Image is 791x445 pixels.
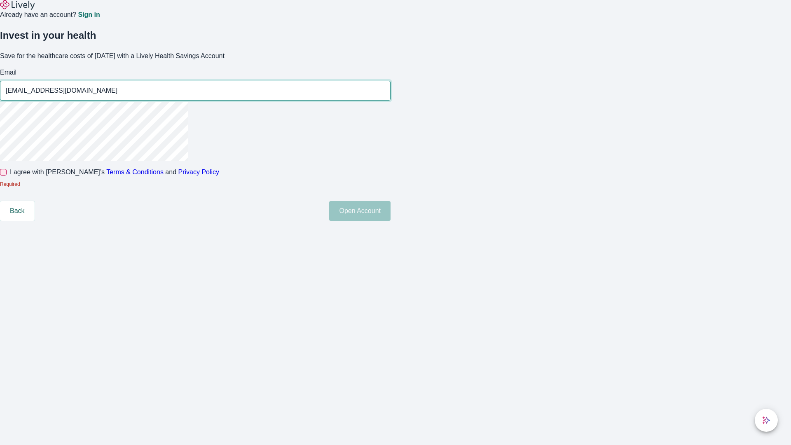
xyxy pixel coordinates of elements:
[10,167,219,177] span: I agree with [PERSON_NAME]’s and
[762,416,770,424] svg: Lively AI Assistant
[78,12,100,18] a: Sign in
[755,409,778,432] button: chat
[178,169,220,176] a: Privacy Policy
[106,169,164,176] a: Terms & Conditions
